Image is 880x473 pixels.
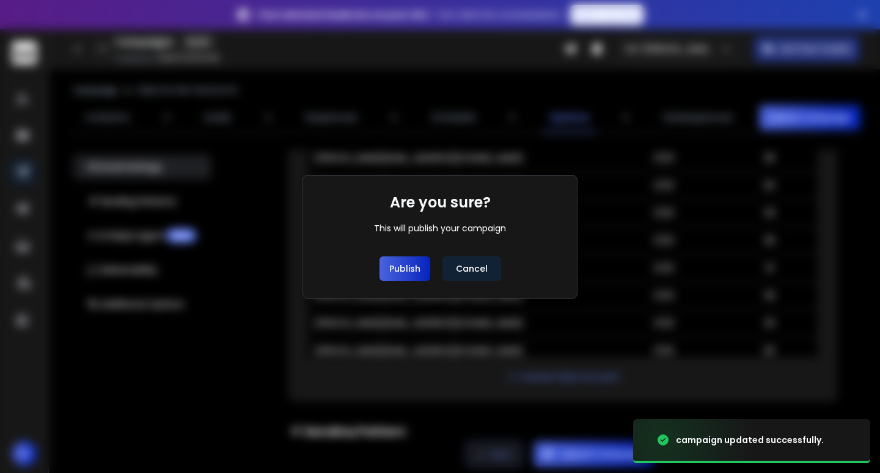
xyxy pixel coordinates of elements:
div: campaign updated successfully. [676,434,824,446]
div: This will publish your campaign [374,222,506,234]
h1: Are you sure? [390,193,491,212]
button: Cancel [442,256,501,281]
button: Publish [380,256,430,281]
